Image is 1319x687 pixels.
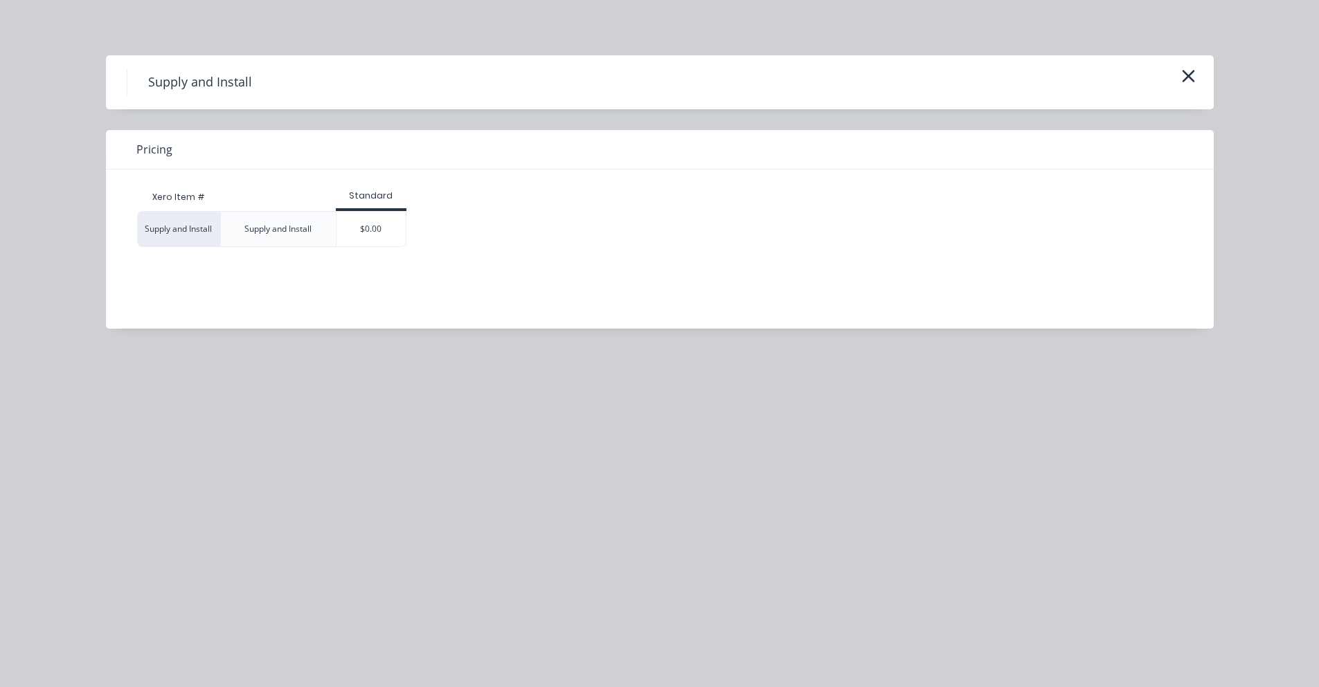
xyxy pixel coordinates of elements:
div: $0.00 [337,212,406,246]
div: Supply and Install [244,223,312,235]
h4: Supply and Install [127,69,273,95]
div: Supply and Install [137,211,220,247]
span: Pricing [136,141,172,158]
div: Xero Item # [137,183,220,211]
div: Standard [336,190,406,202]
